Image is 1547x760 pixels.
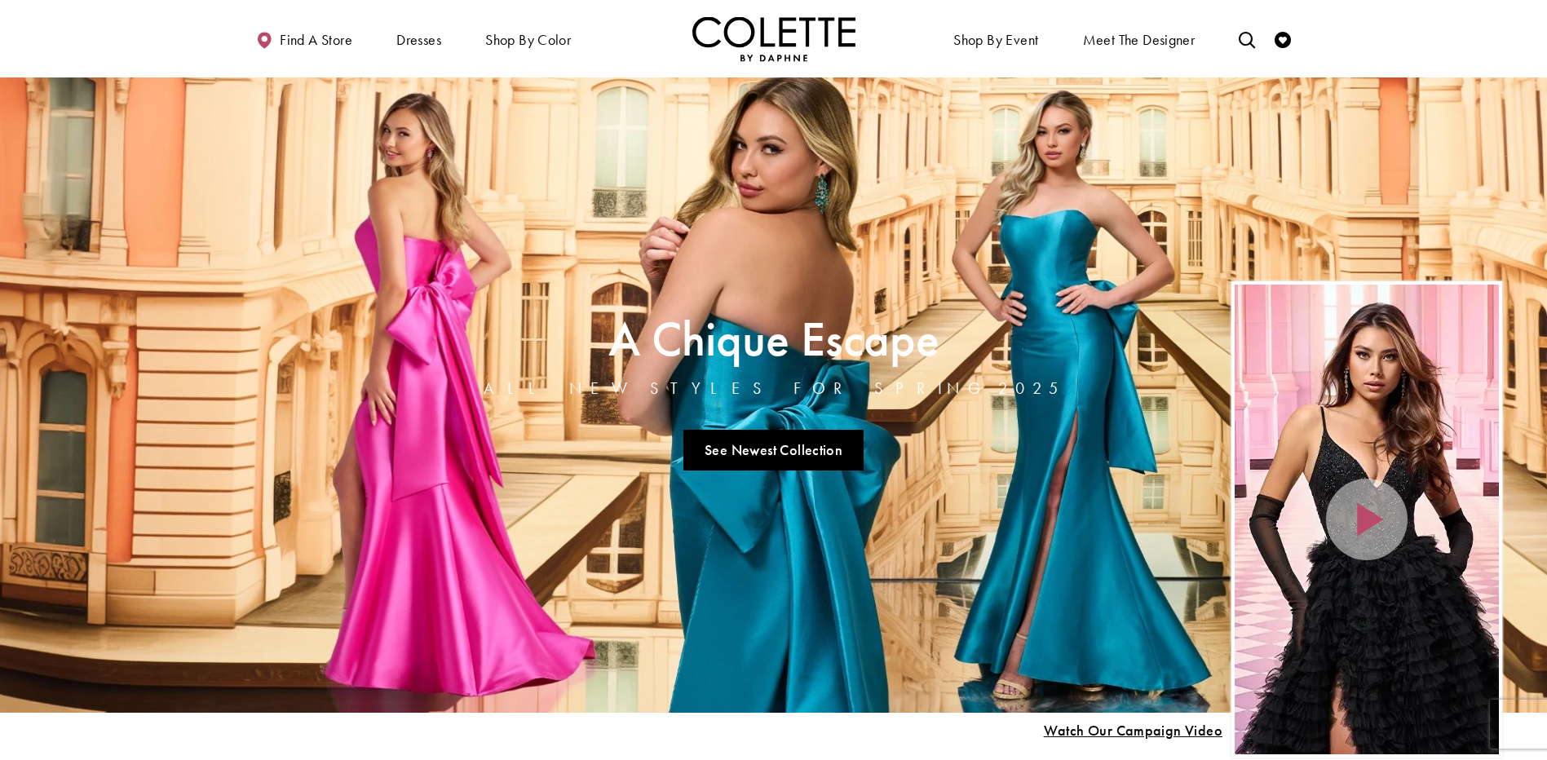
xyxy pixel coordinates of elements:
[392,16,445,61] span: Dresses
[949,16,1042,61] span: Shop By Event
[485,32,571,48] span: Shop by color
[1235,16,1259,61] a: Toggle search
[280,32,352,48] span: Find a store
[1079,16,1200,61] a: Meet the designer
[692,16,855,61] a: Visit Home Page
[252,16,356,61] a: Find a store
[953,32,1038,48] span: Shop By Event
[1043,722,1222,739] span: Play Slide #15 Video
[692,16,855,61] img: Colette by Daphne
[1083,32,1196,48] span: Meet the designer
[479,423,1069,477] ul: Slider Links
[481,16,575,61] span: Shop by color
[396,32,441,48] span: Dresses
[1271,16,1295,61] a: Check Wishlist
[683,430,864,471] a: See Newest Collection A Chique Escape All New Styles For Spring 2025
